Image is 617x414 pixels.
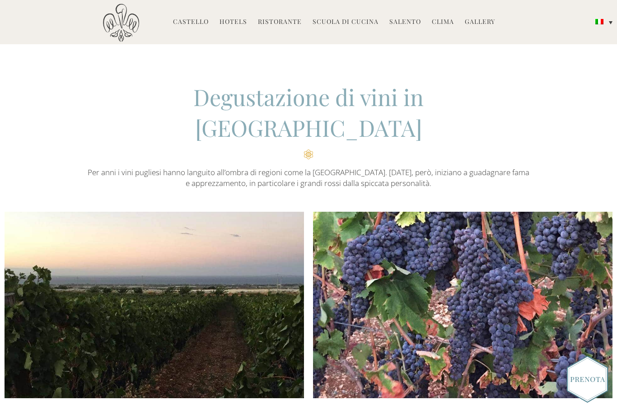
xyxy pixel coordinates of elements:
a: Scuola di Cucina [313,17,379,28]
img: wine-tasting-02.jpg [313,212,612,399]
img: Italiano [595,19,603,24]
p: Per anni i vini pugliesi hanno languito all’ombra di regioni come la [GEOGRAPHIC_DATA]. [DATE], p... [87,167,530,189]
img: wine-tasting-01.jpg [5,212,304,399]
img: Book_Button_Italian.png [567,356,608,403]
a: Salento [389,17,421,28]
h2: Degustazione di vini in [GEOGRAPHIC_DATA] [87,82,530,159]
a: Ristorante [258,17,302,28]
img: Castello di Ugento [103,4,139,42]
a: Gallery [465,17,495,28]
a: Castello [173,17,209,28]
a: Hotels [220,17,247,28]
a: Clima [432,17,454,28]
